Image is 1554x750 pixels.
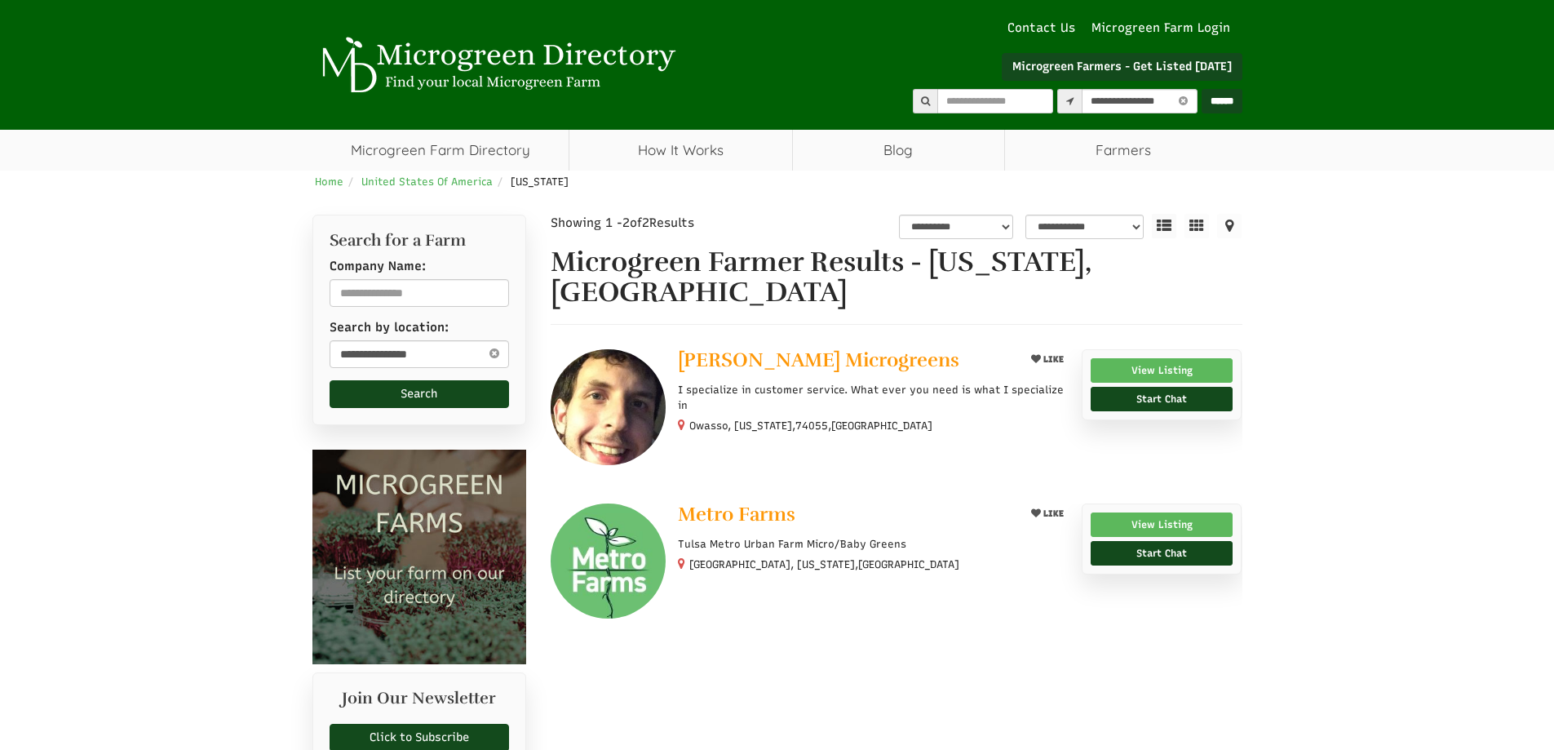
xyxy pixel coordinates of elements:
span: [GEOGRAPHIC_DATA] [858,557,959,572]
img: Busby Microgreens [551,349,666,464]
label: Search by location: [330,319,449,336]
span: LIKE [1041,508,1064,519]
span: Farmers [1005,130,1242,171]
span: 2 [622,215,630,230]
a: Contact Us [999,20,1083,37]
button: Search [330,380,510,408]
a: Metro Farms [678,504,1012,529]
a: Start Chat [1091,541,1233,566]
span: [PERSON_NAME] Microgreens [678,348,959,372]
div: Showing 1 - of Results [551,215,781,232]
p: I specialize in customer service. What ever you need is what I specialize in [678,383,1069,412]
select: sortbox-1 [1025,215,1144,239]
button: LIKE [1025,504,1069,524]
span: [GEOGRAPHIC_DATA] [831,419,932,433]
span: 2 [642,215,649,230]
span: 74055 [795,419,828,433]
a: View Listing [1091,358,1233,383]
a: Start Chat [1091,387,1233,411]
img: Microgreen Directory [312,37,680,94]
img: Microgreen Farms list your microgreen farm today [312,450,527,664]
a: Microgreen Farm Directory [312,130,569,171]
a: Home [315,175,343,188]
select: overall_rating_filter-1 [899,215,1013,239]
h1: Microgreen Farmer Results - [US_STATE], [GEOGRAPHIC_DATA] [551,247,1242,308]
a: [PERSON_NAME] Microgreens [678,349,1012,375]
a: How It Works [569,130,792,171]
small: Owasso, [US_STATE], , [689,419,932,432]
label: Company Name: [330,258,426,275]
a: Microgreen Farmers - Get Listed [DATE] [1002,53,1242,81]
span: Metro Farms [678,502,795,526]
small: [GEOGRAPHIC_DATA], [US_STATE], [689,558,959,570]
a: Blog [793,130,1004,171]
h2: Join Our Newsletter [330,690,510,716]
span: LIKE [1041,354,1064,365]
a: United States Of America [361,175,493,188]
a: View Listing [1091,513,1233,537]
a: Microgreen Farm Login [1091,20,1238,37]
img: Metro Farms [551,504,666,619]
h2: Search for a Farm [330,232,510,250]
button: LIKE [1025,349,1069,370]
p: Tulsa Metro Urban Farm Micro/Baby Greens [678,537,1069,552]
span: [US_STATE] [511,175,569,188]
